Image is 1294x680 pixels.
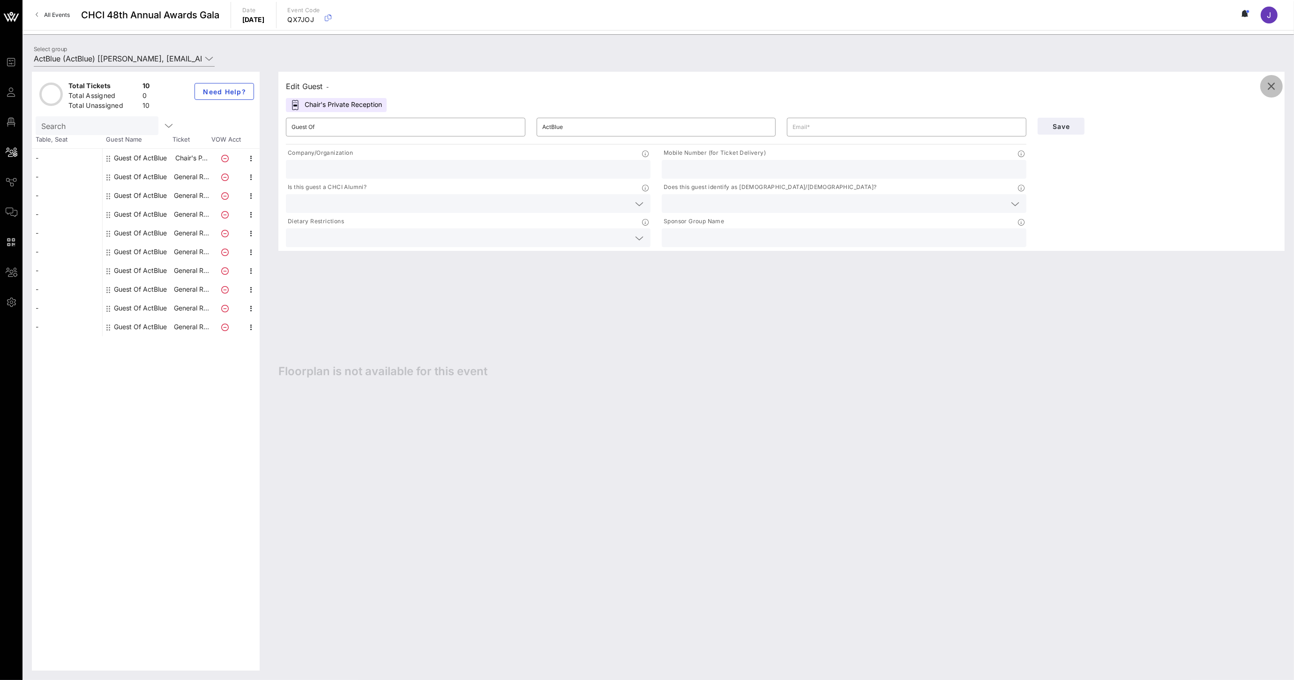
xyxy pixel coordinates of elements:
[32,186,102,205] div: -
[114,261,167,280] div: Guest Of ActBlue
[114,242,167,261] div: Guest Of ActBlue
[288,6,320,15] p: Event Code
[32,317,102,336] div: -
[114,205,167,224] div: Guest Of ActBlue
[173,149,210,167] p: Chair's P…
[142,81,150,93] div: 10
[81,8,219,22] span: CHCI 48th Annual Awards Gala
[542,120,770,135] input: Last Name*
[173,317,210,336] p: General R…
[202,88,246,96] span: Need Help?
[32,149,102,167] div: -
[44,11,70,18] span: All Events
[173,299,210,317] p: General R…
[32,299,102,317] div: -
[662,148,766,158] p: Mobile Number (for Ticket Delivery)
[286,217,344,227] p: Dietary Restrictions
[114,186,167,205] div: Guest Of ActBlue
[32,205,102,224] div: -
[286,148,353,158] p: Company/Organization
[173,205,210,224] p: General R…
[173,224,210,242] p: General R…
[173,261,210,280] p: General R…
[242,6,265,15] p: Date
[662,182,876,192] p: Does this guest identify as [DEMOGRAPHIC_DATA]/[DEMOGRAPHIC_DATA]?
[114,167,167,186] div: Guest Of ActBlue
[173,242,210,261] p: General R…
[172,135,210,144] span: Ticket
[32,261,102,280] div: -
[278,364,487,378] span: Floorplan is not available for this event
[114,299,167,317] div: Guest Of ActBlue
[242,15,265,24] p: [DATE]
[34,45,67,53] label: Select group
[173,280,210,299] p: General R…
[68,81,139,93] div: Total Tickets
[288,15,320,24] p: QX7JOJ
[32,167,102,186] div: -
[114,224,167,242] div: Guest Of ActBlue
[286,80,329,93] div: Edit Guest
[102,135,172,144] span: Guest Name
[32,135,102,144] span: Table, Seat
[32,242,102,261] div: -
[292,120,520,135] input: First Name*
[327,83,329,91] span: -
[173,186,210,205] p: General R…
[114,317,167,336] div: Guest Of ActBlue
[68,101,139,113] div: Total Unassigned
[173,167,210,186] p: General R…
[286,182,367,192] p: Is this guest a CHCI Alumni?
[286,98,387,112] div: Chair's Private Reception
[1038,118,1085,135] button: Save
[210,135,243,144] span: VOW Acct
[142,101,150,113] div: 10
[793,120,1021,135] input: Email*
[662,217,724,227] p: Sponsor Group Name
[142,91,150,103] div: 0
[32,224,102,242] div: -
[1045,122,1077,130] span: Save
[68,91,139,103] div: Total Assigned
[114,280,167,299] div: Guest Of ActBlue
[114,149,167,167] div: Guest Of ActBlue
[194,83,254,100] button: Need Help?
[32,280,102,299] div: -
[1261,7,1278,23] div: J
[30,8,75,23] a: All Events
[1267,10,1272,20] span: J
